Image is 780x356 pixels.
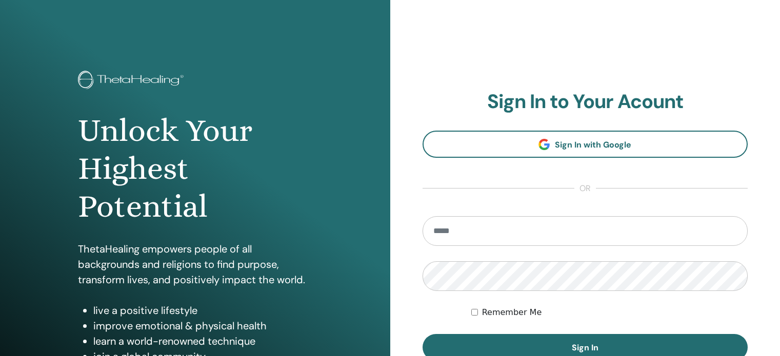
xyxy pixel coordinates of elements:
[471,306,748,319] div: Keep me authenticated indefinitely or until I manually logout
[78,112,312,226] h1: Unlock Your Highest Potential
[93,303,312,318] li: live a positive lifestyle
[423,90,748,114] h2: Sign In to Your Acount
[572,342,598,353] span: Sign In
[555,139,631,150] span: Sign In with Google
[423,131,748,158] a: Sign In with Google
[574,182,596,195] span: or
[482,306,542,319] label: Remember Me
[93,333,312,349] li: learn a world-renowned technique
[78,241,312,287] p: ThetaHealing empowers people of all backgrounds and religions to find purpose, transform lives, a...
[93,318,312,333] li: improve emotional & physical health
